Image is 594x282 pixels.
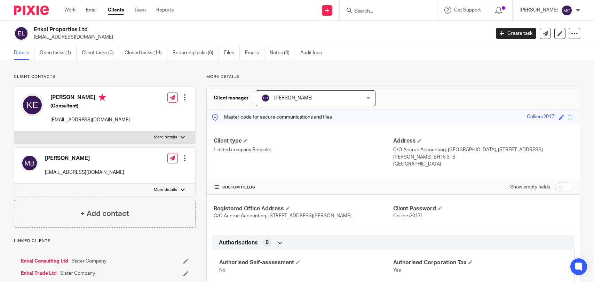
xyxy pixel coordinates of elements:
[214,185,393,190] h4: CUSTOM FIELDS
[34,26,395,33] h2: Enkai Properties Ltd
[82,46,119,60] a: Client tasks (0)
[45,155,124,162] h4: [PERSON_NAME]
[214,146,393,153] p: Limited company Bespoke
[21,94,43,116] img: svg%3E
[60,270,95,277] span: Sister Company
[300,46,327,60] a: Audit logs
[354,8,416,15] input: Search
[214,137,393,145] h4: Client type
[125,46,167,60] a: Closed tasks (14)
[72,258,106,265] span: Sister Company
[14,238,196,244] p: Linked clients
[21,270,57,277] a: Enkai Trade Ltd
[108,7,124,14] a: Clients
[14,26,29,41] img: svg%3E
[40,46,77,60] a: Open tasks (1)
[510,184,550,191] label: Show empty fields
[393,146,573,153] p: C/O Accrue Accounting, [GEOGRAPHIC_DATA], [STREET_ADDRESS]
[393,137,573,145] h4: Address
[274,96,312,100] span: [PERSON_NAME]
[14,6,49,15] img: Pixie
[219,259,393,266] h4: Authorised Self-assessment
[270,46,295,60] a: Notes (0)
[50,103,130,110] h5: (Consultant)
[21,258,68,265] a: Enkai Consulting Ltd
[80,208,129,219] h4: + Add contact
[14,74,196,80] p: Client contacts
[50,94,130,103] h4: [PERSON_NAME]
[266,239,269,246] span: 5
[496,28,536,39] a: Create task
[393,259,567,266] h4: Authorised Corporation Tax
[393,268,401,273] span: Yes
[50,116,130,123] p: [EMAIL_ADDRESS][DOMAIN_NAME]
[156,7,174,14] a: Reports
[219,239,258,247] span: Authorisations
[393,154,573,161] p: [PERSON_NAME], BH15 3TB
[14,46,34,60] a: Details
[527,113,555,121] div: Colliers2017!
[154,135,177,140] p: More details
[224,46,240,60] a: Files
[214,95,249,102] h3: Client manager
[261,94,270,102] img: svg%3E
[393,161,573,168] p: [GEOGRAPHIC_DATA]
[173,46,219,60] a: Recurring tasks (6)
[45,169,124,176] p: [EMAIL_ADDRESS][DOMAIN_NAME]
[86,7,97,14] a: Email
[34,34,485,41] p: [EMAIL_ADDRESS][DOMAIN_NAME]
[99,94,106,101] i: Primary
[520,7,558,14] p: [PERSON_NAME]
[64,7,76,14] a: Work
[214,205,393,212] h4: Registered Office Address
[134,7,146,14] a: Team
[154,187,177,193] p: More details
[393,205,573,212] h4: Client Password
[393,213,422,218] span: Colliers2017!
[212,114,332,121] p: Master code for secure communications and files
[245,46,264,60] a: Emails
[219,268,225,273] span: No
[21,155,38,171] img: svg%3E
[561,5,572,16] img: svg%3E
[454,8,481,13] span: Get Support
[214,213,351,218] span: C/O Accrue Accounting, [STREET_ADDRESS][PERSON_NAME]
[206,74,580,80] p: More details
